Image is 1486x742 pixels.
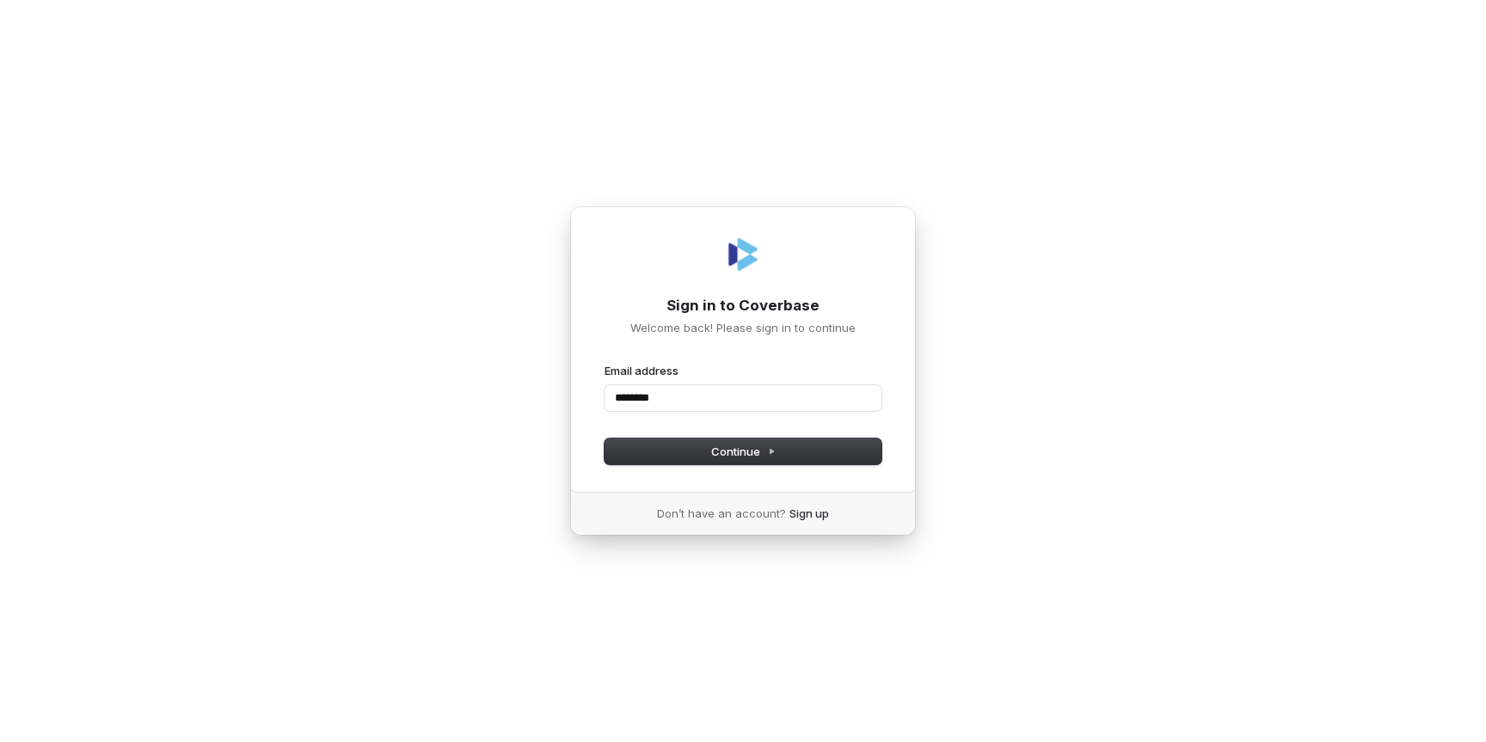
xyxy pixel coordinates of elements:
button: Continue [605,438,881,464]
label: Email address [605,363,679,378]
p: Welcome back! Please sign in to continue [605,320,881,335]
img: Coverbase [722,234,764,275]
span: Continue [711,444,776,459]
h1: Sign in to Coverbase [605,296,881,316]
span: Don’t have an account? [657,506,786,521]
a: Sign up [789,506,829,521]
